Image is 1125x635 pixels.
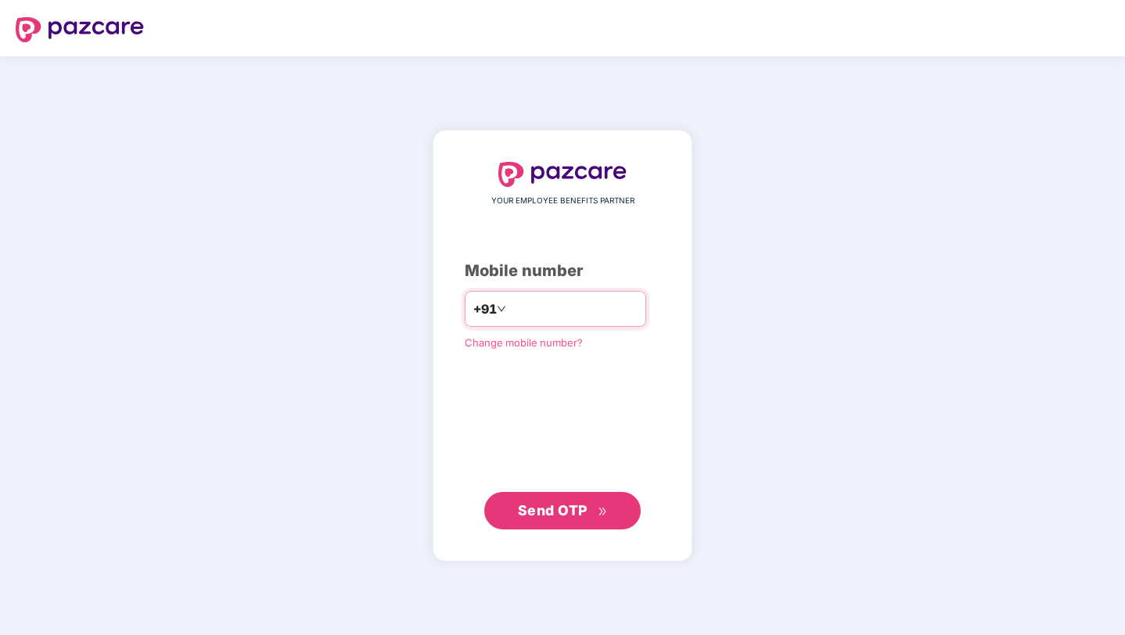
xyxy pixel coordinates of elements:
[465,336,583,349] a: Change mobile number?
[473,300,497,319] span: +91
[491,195,634,207] span: YOUR EMPLOYEE BENEFITS PARTNER
[16,17,144,42] img: logo
[498,162,627,187] img: logo
[497,304,506,314] span: down
[465,259,660,283] div: Mobile number
[598,507,608,517] span: double-right
[518,502,588,518] span: Send OTP
[484,492,641,529] button: Send OTPdouble-right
